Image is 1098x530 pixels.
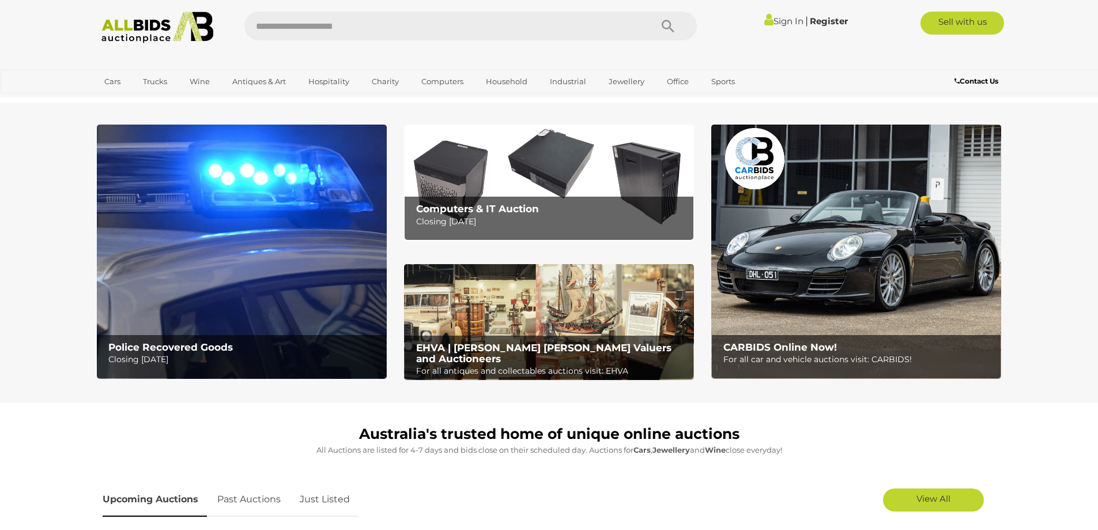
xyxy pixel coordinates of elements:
[704,72,742,91] a: Sports
[723,352,995,367] p: For all car and vehicle auctions visit: CARBIDS!
[209,483,289,517] a: Past Auctions
[711,125,1001,379] img: CARBIDS Online Now!
[103,483,207,517] a: Upcoming Auctions
[764,16,803,27] a: Sign In
[633,445,651,454] strong: Cars
[954,77,998,85] b: Contact Us
[225,72,293,91] a: Antiques & Art
[404,264,694,381] a: EHVA | Evans Hastings Valuers and Auctioneers EHVA | [PERSON_NAME] [PERSON_NAME] Valuers and Auct...
[954,75,1001,88] a: Contact Us
[103,426,996,442] h1: Australia's trusted home of unique online auctions
[404,125,694,240] img: Computers & IT Auction
[705,445,726,454] strong: Wine
[711,125,1001,379] a: CARBIDS Online Now! CARBIDS Online Now! For all car and vehicle auctions visit: CARBIDS!
[416,342,671,364] b: EHVA | [PERSON_NAME] [PERSON_NAME] Valuers and Auctioneers
[364,72,406,91] a: Charity
[883,488,984,512] a: View All
[108,352,380,367] p: Closing [DATE]
[916,493,950,504] span: View All
[805,14,808,27] span: |
[652,445,690,454] strong: Jewellery
[601,72,652,91] a: Jewellery
[103,443,996,457] p: All Auctions are listed for 4-7 days and bids close on their scheduled day. Auctions for , and cl...
[301,72,357,91] a: Hospitality
[95,12,220,43] img: Allbids.com.au
[478,72,535,91] a: Household
[97,72,128,91] a: Cars
[404,264,694,381] img: EHVA | Evans Hastings Valuers and Auctioneers
[542,72,594,91] a: Industrial
[723,341,837,353] b: CARBIDS Online Now!
[97,91,194,110] a: [GEOGRAPHIC_DATA]
[639,12,697,40] button: Search
[404,125,694,240] a: Computers & IT Auction Computers & IT Auction Closing [DATE]
[659,72,696,91] a: Office
[182,72,217,91] a: Wine
[416,364,688,378] p: For all antiques and collectables auctions visit: EHVA
[416,215,688,229] p: Closing [DATE]
[108,341,233,353] b: Police Recovered Goods
[416,203,539,215] b: Computers & IT Auction
[810,16,848,27] a: Register
[414,72,471,91] a: Computers
[97,125,387,379] a: Police Recovered Goods Police Recovered Goods Closing [DATE]
[920,12,1004,35] a: Sell with us
[291,483,359,517] a: Just Listed
[135,72,175,91] a: Trucks
[97,125,387,379] img: Police Recovered Goods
